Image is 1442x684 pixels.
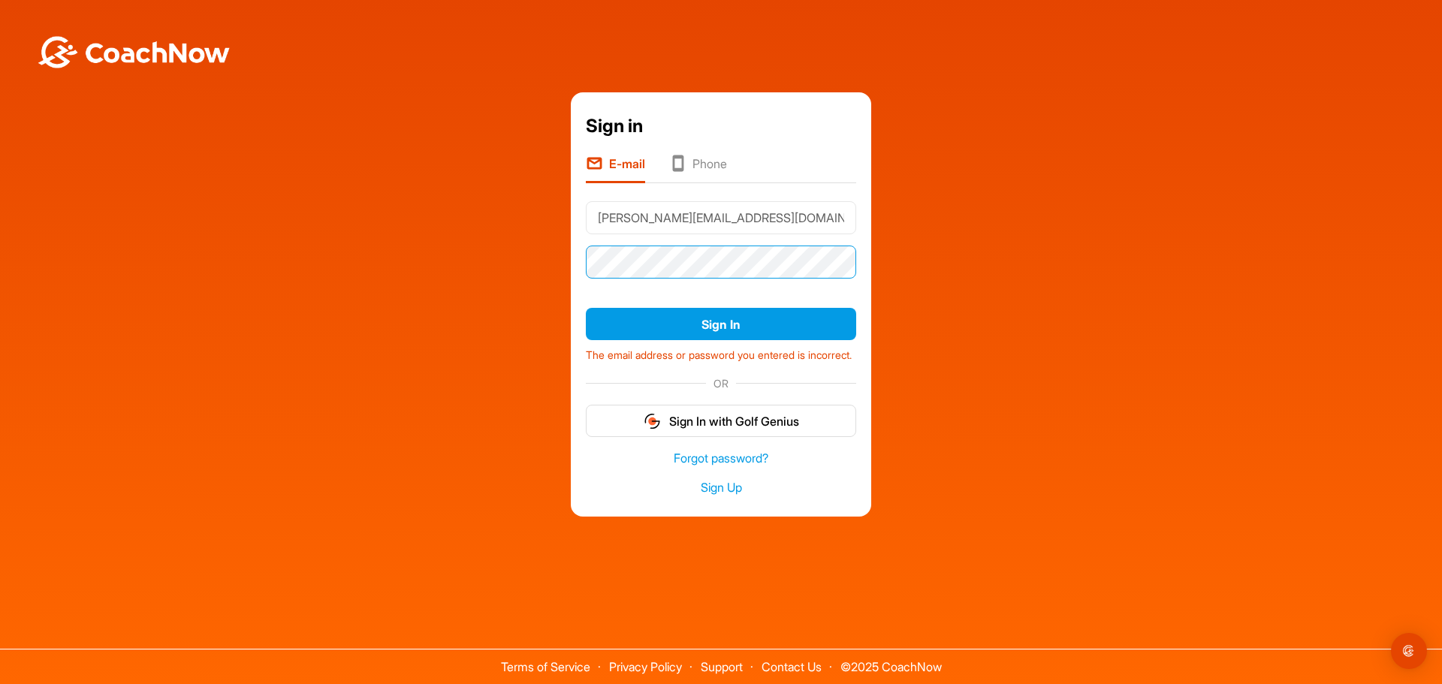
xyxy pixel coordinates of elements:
[586,201,856,234] input: E-mail
[609,659,682,674] a: Privacy Policy
[586,405,856,437] button: Sign In with Golf Genius
[586,155,645,183] li: E-mail
[1391,633,1427,669] div: Open Intercom Messenger
[762,659,822,674] a: Contact Us
[586,341,856,363] div: The email address or password you entered is incorrect.
[643,412,662,430] img: gg_logo
[586,479,856,496] a: Sign Up
[669,155,727,183] li: Phone
[586,308,856,340] button: Sign In
[36,36,231,68] img: BwLJSsUCoWCh5upNqxVrqldRgqLPVwmV24tXu5FoVAoFEpwwqQ3VIfuoInZCoVCoTD4vwADAC3ZFMkVEQFDAAAAAElFTkSuQmCC
[701,659,743,674] a: Support
[706,375,736,391] span: OR
[586,450,856,467] a: Forgot password?
[586,113,856,140] div: Sign in
[833,649,949,673] span: © 2025 CoachNow
[501,659,590,674] a: Terms of Service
